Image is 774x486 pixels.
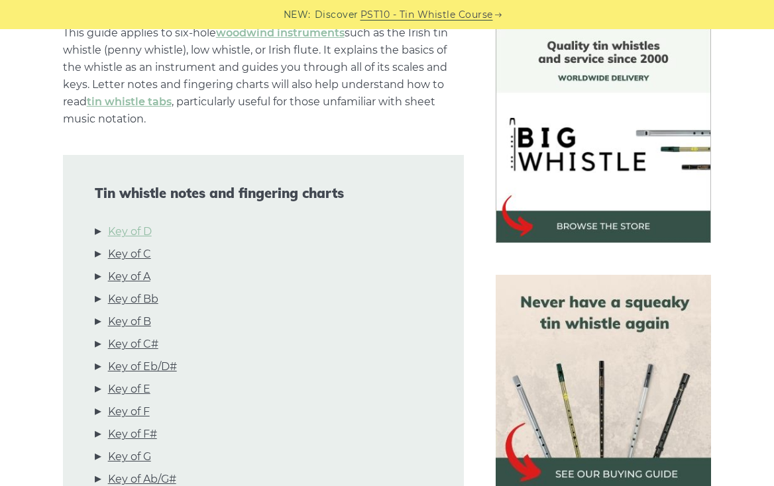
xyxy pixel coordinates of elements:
[284,7,311,23] span: NEW:
[108,291,158,308] a: Key of Bb
[108,358,177,375] a: Key of Eb/D#
[63,24,464,128] p: This guide applies to six-hole such as the Irish tin whistle (penny whistle), low whistle, or Iri...
[108,448,151,465] a: Key of G
[496,28,711,243] img: BigWhistle Tin Whistle Store
[108,426,157,443] a: Key of F#
[87,95,172,108] a: tin whistle tabs
[108,403,150,420] a: Key of F
[108,381,150,398] a: Key of E
[360,7,493,23] a: PST10 - Tin Whistle Course
[315,7,359,23] span: Discover
[108,268,150,285] a: Key of A
[216,26,345,39] a: woodwind instruments
[108,313,151,330] a: Key of B
[108,246,151,263] a: Key of C
[108,223,152,240] a: Key of D
[95,185,432,201] span: Tin whistle notes and fingering charts
[108,336,158,353] a: Key of C#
